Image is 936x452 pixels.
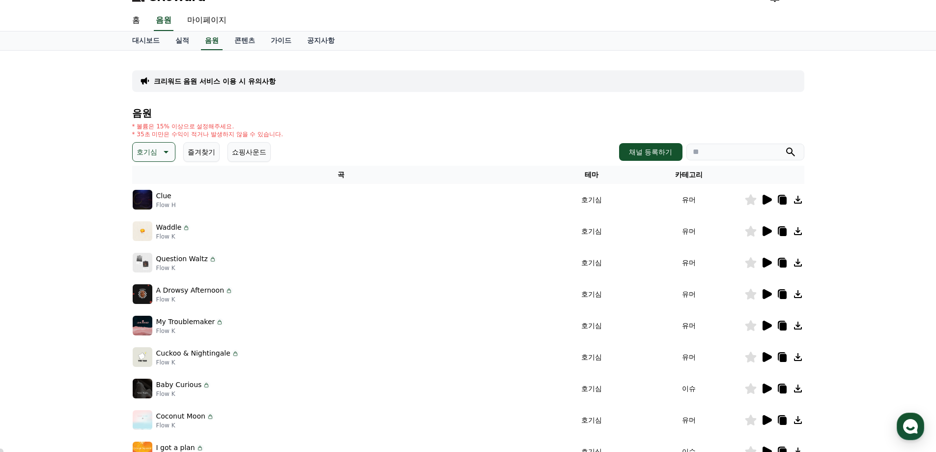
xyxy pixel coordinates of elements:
button: 채널 등록하기 [619,143,682,161]
a: 크리워드 음원 서비스 이용 시 유의사항 [154,76,276,86]
a: 홈 [124,10,148,31]
h4: 음원 [132,108,804,119]
a: 설정 [127,312,189,336]
a: 음원 [154,10,173,31]
a: 마이페이지 [179,10,234,31]
td: 호기심 [550,184,634,215]
img: music [133,410,152,430]
p: Flow K [156,296,233,303]
a: 실적 [168,31,197,50]
p: * 35초 미만은 수익이 적거나 발생하지 않을 수 있습니다. [132,130,284,138]
td: 유머 [634,247,744,278]
p: Waddle [156,222,182,233]
td: 호기심 [550,310,634,341]
a: 대화 [65,312,127,336]
a: 콘텐츠 [227,31,263,50]
img: music [133,284,152,304]
p: Baby Curious [156,380,202,390]
p: My Troublemaker [156,317,215,327]
a: 대시보드 [124,31,168,50]
p: Flow K [156,264,217,272]
a: 가이드 [263,31,299,50]
p: Flow K [156,233,191,241]
span: 홈 [31,327,37,334]
p: Coconut Moon [156,411,205,422]
button: 호기심 [132,142,175,162]
button: 쇼핑사운드 [227,142,271,162]
td: 유머 [634,278,744,310]
p: 호기심 [137,145,157,159]
p: Cuckoo & Nightingale [156,348,230,359]
td: 유머 [634,215,744,247]
p: A Drowsy Afternoon [156,285,225,296]
a: 음원 [201,31,223,50]
td: 호기심 [550,341,634,373]
td: 유머 [634,404,744,436]
img: music [133,316,152,335]
a: 공지사항 [299,31,342,50]
img: music [133,221,152,241]
p: Question Waltz [156,254,208,264]
p: Flow K [156,390,211,398]
th: 곡 [132,166,550,184]
td: 호기심 [550,278,634,310]
p: Clue [156,191,171,201]
td: 호기심 [550,247,634,278]
td: 이슈 [634,373,744,404]
td: 유머 [634,184,744,215]
td: 유머 [634,341,744,373]
td: 유머 [634,310,744,341]
p: Flow K [156,327,224,335]
img: music [133,190,152,210]
img: music [133,253,152,272]
p: * 볼륨은 15% 이상으로 설정해주세요. [132,122,284,130]
td: 호기심 [550,404,634,436]
td: 호기심 [550,373,634,404]
th: 테마 [550,166,634,184]
button: 즐겨찾기 [183,142,220,162]
p: Flow K [156,422,214,429]
span: 설정 [152,327,164,334]
td: 호기심 [550,215,634,247]
img: music [133,347,152,367]
p: Flow K [156,359,239,366]
span: 대화 [90,327,102,335]
th: 카테고리 [634,166,744,184]
img: music [133,379,152,398]
a: 홈 [3,312,65,336]
p: Flow H [156,201,176,209]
